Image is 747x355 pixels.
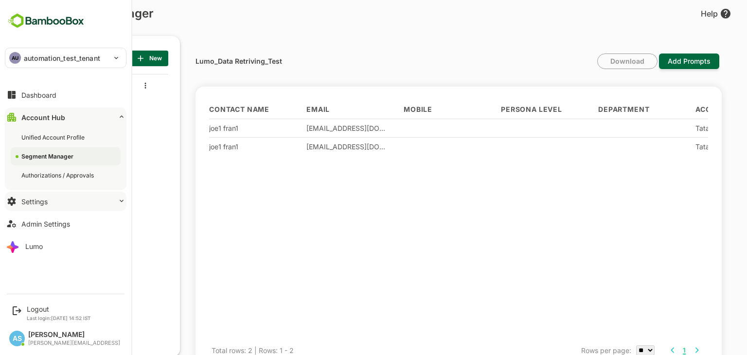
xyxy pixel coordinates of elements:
div: Logout [27,305,91,313]
button: Settings [5,192,126,211]
span: Email [272,106,296,112]
span: Mobile [370,106,398,112]
img: BambooboxFullLogoMark.5f36c76dfaba33ec1ec1367b70bb1252.svg [5,12,87,30]
span: Lumo_Data Retriving_Test [28,82,85,90]
button: Admin Settings [5,214,126,233]
span: Add Prompts [629,50,681,72]
span: New [105,52,126,65]
div: joe1 fran1 [175,124,257,132]
button: Dashboard [5,85,126,105]
div: AU [9,52,21,64]
div: Tata for b2 - 2 [661,142,743,151]
div: joe1 fran1 [175,142,257,151]
span: Department [564,106,615,112]
div: Unified Account Profile [21,133,87,142]
p: SEGMENT LIST [12,51,61,66]
div: Dashboard [21,91,56,99]
div: [PERSON_NAME][EMAIL_ADDRESS] [28,340,120,346]
span: Contact Name [175,106,235,112]
div: [EMAIL_ADDRESS][DOMAIN_NAME] [272,124,354,132]
div: Admin Settings [21,220,70,228]
button: New [97,51,134,66]
div: Account Hub [21,113,65,122]
span: Persona Level [467,106,528,112]
button: Lumo [5,236,126,256]
div: Settings [21,197,48,206]
div: Lumo [25,242,43,250]
button: Account Hub [5,107,126,127]
div: [PERSON_NAME] [28,331,120,339]
div: Segment Manager [21,152,75,160]
div: Tata for b2 - 1 [661,124,743,132]
div: Help [667,8,697,19]
div: [EMAIL_ADDRESS][DOMAIN_NAME] [272,142,354,151]
span: Rows per page: [547,346,597,355]
span: Account Name [661,106,723,112]
button: Add Prompts [625,53,685,69]
div: AUautomation_test_tenant [5,48,126,68]
div: Authorizations / Approvals [21,171,96,179]
p: Last login: [DATE] 14:52 IST [27,315,91,321]
p: Lumo_Data Retriving_Test [161,58,248,65]
p: automation_test_tenant [24,53,100,63]
button: more actions [109,81,114,90]
div: AS [9,331,25,346]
